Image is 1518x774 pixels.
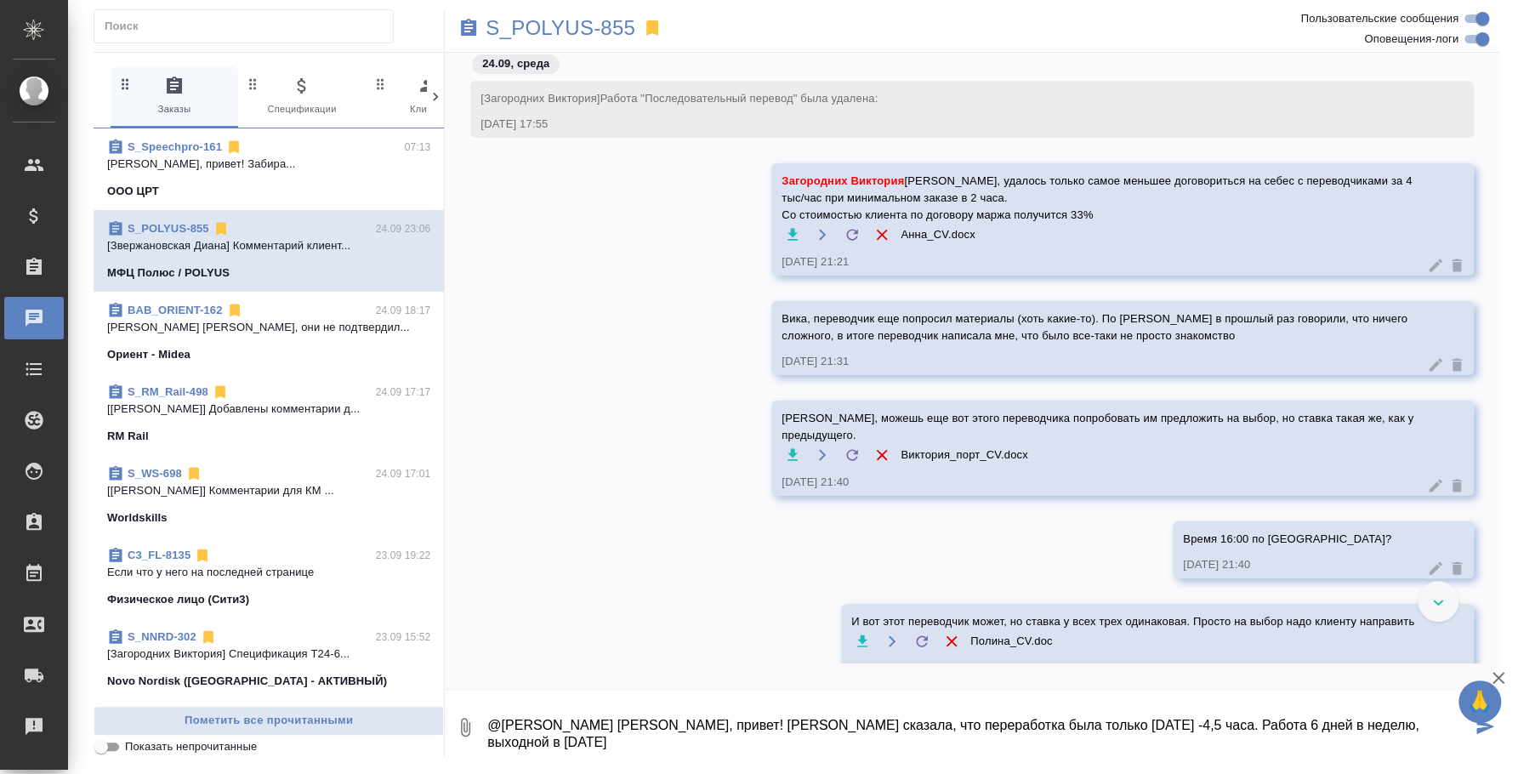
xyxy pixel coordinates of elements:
[107,346,190,363] p: Ориент - Midea
[128,467,182,480] a: S_WS-698
[1183,556,1414,573] div: [DATE] 21:40
[94,292,444,373] div: BAB_ORIENT-16224.09 18:17[PERSON_NAME] [PERSON_NAME], они не подтвердил...Ориент - Midea
[782,410,1414,444] span: [PERSON_NAME], можешь еще вот этого переводчика попробовать им предложить на выбор, но ставка так...
[107,646,430,663] p: [Загородних Виктория] Спецификация T24-6...
[226,302,243,319] svg: Отписаться
[185,465,202,482] svg: Отписаться
[376,384,431,401] p: 24.09 17:17
[782,253,1414,270] div: [DATE] 21:21
[1364,31,1458,48] span: Оповещения-логи
[841,224,862,245] label: Обновить файл
[376,465,431,482] p: 24.09 17:01
[782,474,1414,491] div: [DATE] 21:40
[851,630,873,652] button: Скачать
[405,139,431,156] p: 07:13
[782,444,803,465] button: Скачать
[107,319,430,336] p: [PERSON_NAME] [PERSON_NAME], они не подтвердил...
[212,384,229,401] svg: Отписаться
[107,428,149,445] p: RM Rail
[376,220,431,237] p: 24.09 23:06
[811,444,833,465] button: Открыть на драйве
[117,76,134,92] svg: Зажми и перетащи, чтобы поменять порядок вкладок
[1465,684,1494,720] span: 🙏
[105,14,393,38] input: Поиск
[600,92,878,105] span: Работа "Последовательный перевод" была удалена:
[851,613,1414,630] span: И вот этот переводчик может, но ставка у всех трех одинаковая. Просто на выбор надо клиенту напра...
[1300,10,1458,27] span: Пользовательские сообщения
[107,156,430,173] p: [PERSON_NAME], привет! Забира...
[782,173,1414,224] span: [PERSON_NAME], удалось только самое меньшее договориться на себес с переводчиками за 4 тыс/час пр...
[841,444,862,465] label: Обновить файл
[881,630,902,652] button: Открыть на драйве
[376,547,431,564] p: 23.09 19:22
[486,20,635,37] a: S_POLYUS-855
[372,76,389,92] svg: Зажми и перетащи, чтобы поменять порядок вкладок
[782,353,1414,370] div: [DATE] 21:31
[128,222,209,235] a: S_POLYUS-855
[851,660,1414,677] div: [DATE] 22:22
[782,312,1410,342] span: Вика, переводчик еще попросил материалы (хоть какие-то). По [PERSON_NAME] в прошлый раз говорили,...
[245,76,261,92] svg: Зажми и перетащи, чтобы поменять порядок вкладок
[107,183,159,200] p: OOO ЦРТ
[94,373,444,455] div: S_RM_Rail-49824.09 17:17[[PERSON_NAME]] Добавлены комментарии д...RM Rail
[128,385,208,398] a: S_RM_Rail-498
[194,547,211,564] svg: Отписаться
[107,237,430,254] p: [Звержановская Диана] Комментарий клиент...
[1458,680,1501,723] button: 🙏
[213,220,230,237] svg: Отписаться
[482,55,549,72] p: 24.09, среда
[911,630,932,652] label: Обновить файл
[480,92,878,105] span: [Загородних Виктория]
[480,116,1414,133] div: [DATE] 17:55
[125,738,257,755] span: Показать непрочитанные
[376,302,431,319] p: 24.09 18:17
[94,455,444,537] div: S_WS-69824.09 17:01[[PERSON_NAME]] Комментарии для КМ ...Worldskills
[107,673,387,690] p: Novo Nordisk ([GEOGRAPHIC_DATA] - АКТИВНЫЙ)
[107,564,430,581] p: Если что у него на последней странице
[782,224,803,245] button: Скачать
[376,629,431,646] p: 23.09 15:52
[117,76,231,117] span: Заказы
[901,447,1028,464] span: Виктория_порт_CV.docx
[107,509,168,526] p: Worldskills
[94,128,444,210] div: S_Speechpro-16107:13[PERSON_NAME], привет! Забира...OOO ЦРТ
[245,76,359,117] span: Спецификации
[225,139,242,156] svg: Отписаться
[871,224,892,245] button: Удалить файл
[94,706,444,736] button: Пометить все прочитанными
[103,711,435,731] span: Пометить все прочитанными
[811,224,833,245] button: Открыть на драйве
[941,630,962,652] button: Удалить файл
[94,210,444,292] div: S_POLYUS-85524.09 23:06[Звержановская Диана] Комментарий клиент...МФЦ Полюс / POLYUS
[128,140,222,153] a: S_Speechpro-161
[128,304,223,316] a: BAB_ORIENT-162
[107,265,230,282] p: МФЦ Полюс / POLYUS
[1183,532,1391,545] span: Время 16:00 по [GEOGRAPHIC_DATA]?
[107,591,249,608] p: Физическое лицо (Сити3)
[871,444,892,465] button: Удалить файл
[107,482,430,499] p: [[PERSON_NAME]] Комментарии для КМ ...
[782,174,904,187] span: Загородних Виктория
[372,76,486,117] span: Клиенты
[128,549,190,561] a: C3_FL-8135
[901,226,975,243] span: Анна_CV.docx
[94,537,444,618] div: C3_FL-813523.09 19:22Если что у него на последней страницеФизическое лицо (Сити3)
[128,630,196,643] a: S_NNRD-302
[107,401,430,418] p: [[PERSON_NAME]] Добавлены комментарии д...
[200,629,217,646] svg: Отписаться
[94,618,444,700] div: S_NNRD-30223.09 15:52[Загородних Виктория] Спецификация T24-6...Novo Nordisk ([GEOGRAPHIC_DATA] -...
[970,633,1052,650] span: Полина_CV.doc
